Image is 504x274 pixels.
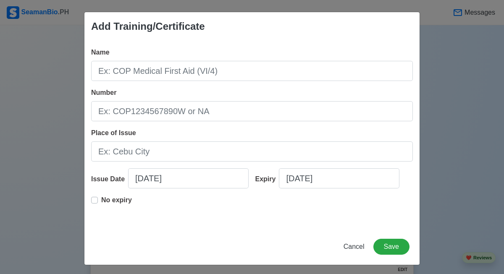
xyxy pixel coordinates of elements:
[255,174,279,184] div: Expiry
[338,239,370,255] button: Cancel
[91,61,413,81] input: Ex: COP Medical First Aid (VI/4)
[91,89,116,96] span: Number
[91,49,110,56] span: Name
[91,129,136,136] span: Place of Issue
[91,174,128,184] div: Issue Date
[91,141,413,162] input: Ex: Cebu City
[101,195,132,205] p: No expiry
[344,243,365,250] span: Cancel
[373,239,409,255] button: Save
[91,101,413,121] input: Ex: COP1234567890W or NA
[91,19,205,34] div: Add Training/Certificate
